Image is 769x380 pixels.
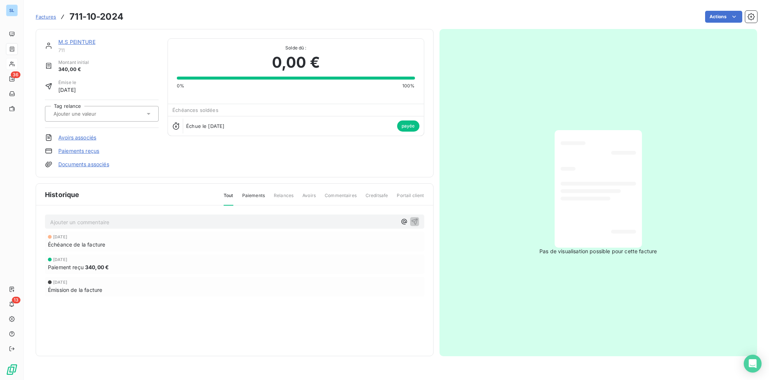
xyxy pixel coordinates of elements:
[11,71,20,78] span: 36
[744,355,762,373] div: Open Intercom Messenger
[402,83,415,89] span: 100%
[58,147,99,155] a: Paiements reçus
[58,39,95,45] a: M.S PEINTURE
[272,51,320,74] span: 0,00 €
[12,297,20,303] span: 13
[242,192,265,205] span: Paiements
[48,263,84,271] span: Paiement reçu
[58,86,76,94] span: [DATE]
[6,4,18,16] div: SL
[366,192,388,205] span: Creditsafe
[705,11,742,23] button: Actions
[53,110,127,117] input: Ajouter une valeur
[85,263,109,271] span: 340,00 €
[274,192,293,205] span: Relances
[186,123,224,129] span: Échue le [DATE]
[58,79,76,86] span: Émise le
[58,59,89,66] span: Montant initial
[58,134,96,141] a: Avoirs associés
[69,10,123,23] h3: 711-10-2024
[224,192,233,206] span: Tout
[172,107,218,113] span: Échéances soldées
[36,13,56,20] a: Factures
[36,14,56,20] span: Factures
[302,192,316,205] span: Avoirs
[48,241,105,248] span: Échéance de la facture
[45,190,80,200] span: Historique
[53,235,67,239] span: [DATE]
[58,47,159,53] span: 711
[397,120,419,132] span: payée
[325,192,357,205] span: Commentaires
[58,66,89,73] span: 340,00 €
[6,364,18,376] img: Logo LeanPay
[177,83,184,89] span: 0%
[53,280,67,284] span: [DATE]
[58,161,109,168] a: Documents associés
[48,286,102,294] span: Émission de la facture
[177,45,415,51] span: Solde dû :
[539,248,657,255] span: Pas de visualisation possible pour cette facture
[397,192,424,205] span: Portail client
[53,257,67,262] span: [DATE]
